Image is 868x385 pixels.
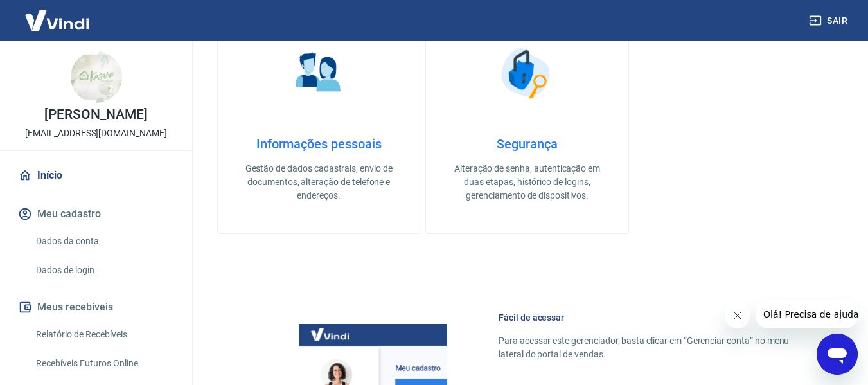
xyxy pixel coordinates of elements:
p: Alteração de senha, autenticação em duas etapas, histórico de logins, gerenciamento de dispositivos. [447,162,607,202]
p: [PERSON_NAME] [44,108,147,121]
iframe: Button to launch messaging window [817,334,858,375]
button: Sair [806,9,853,33]
iframe: Close message [725,303,750,328]
img: Vindi [15,1,99,40]
img: Segurança [495,41,559,105]
a: Dados de login [31,257,177,283]
p: Gestão de dados cadastrais, envio de documentos, alteração de telefone e endereços. [238,162,399,202]
a: Início [15,161,177,190]
button: Meu cadastro [15,200,177,228]
p: Para acessar este gerenciador, basta clicar em “Gerenciar conta” no menu lateral do portal de ven... [499,334,806,361]
iframe: Message from company [756,300,858,328]
button: Meus recebíveis [15,293,177,321]
img: Informações pessoais [287,41,351,105]
a: SegurançaSegurançaAlteração de senha, autenticação em duas etapas, histórico de logins, gerenciam... [425,10,628,234]
a: Informações pessoaisInformações pessoaisGestão de dados cadastrais, envio de documentos, alteraçã... [217,10,420,234]
a: Relatório de Recebíveis [31,321,177,348]
a: Dados da conta [31,228,177,255]
h4: Informações pessoais [238,136,399,152]
h6: Fácil de acessar [499,311,806,324]
span: Olá! Precisa de ajuda? [8,9,108,19]
a: Recebíveis Futuros Online [31,350,177,377]
p: [EMAIL_ADDRESS][DOMAIN_NAME] [25,127,167,140]
img: b623c6c0-cd5c-49bb-b005-6d9b3db0bfd6.jpeg [71,51,122,103]
h4: Segurança [447,136,607,152]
